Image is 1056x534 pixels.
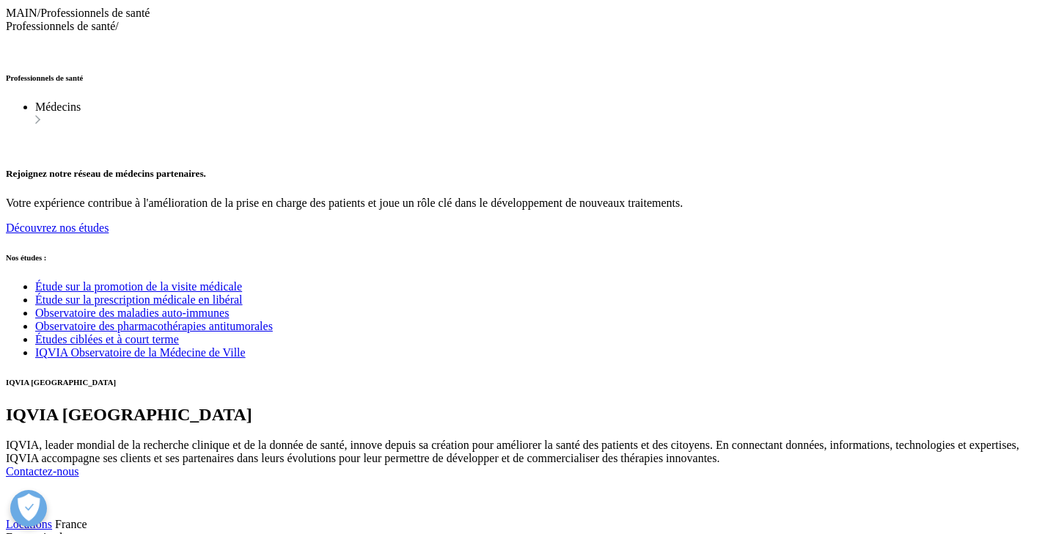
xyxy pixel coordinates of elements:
a: Observatoire des maladies auto-immunes [35,307,229,319]
div: / [6,20,1050,55]
a: Locations [6,518,52,530]
span: Professionnels de santé [6,20,115,32]
button: Open Preferences [10,490,47,527]
h6: Professionnels de santé [6,73,1050,82]
a: Études ciblées et à court terme [35,333,179,345]
li: Médecins [35,100,1050,127]
p: Votre expérience contribue à l'amélioration de la prise en charge des patients et joue un rôle cl... [6,197,1050,210]
div: IQVIA, leader mondial de la recherche clinique et de la donnée de santé, innove depuis sa créatio... [6,439,1050,465]
span: Professionnels de santé [40,7,150,19]
span: France [55,518,87,530]
a: IQVIA Observatoire de la Médecine de Ville [35,346,246,359]
h1: IQVIA [GEOGRAPHIC_DATA] [6,405,1050,425]
h5: Rejoignez notre réseau de médecins partenaires. [6,168,1050,180]
a: Observatoire des pharmacothérapies antitumorales [35,320,273,332]
h6: IQVIA [GEOGRAPHIC_DATA] [6,378,1050,387]
h6: Nos études : [6,253,1050,262]
span: MAIN [6,7,37,19]
a: Contactez-nous [6,465,79,478]
a: Découvrez nos études [6,222,109,234]
a: Étude sur la prescription médicale en libéral [35,293,243,306]
a: Étude sur la promotion de la visite médicale [35,280,242,293]
div: / [6,7,1050,20]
